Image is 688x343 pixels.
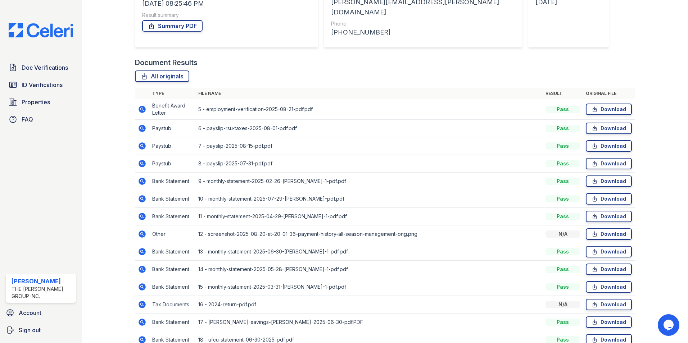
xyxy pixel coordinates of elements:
td: 13 - monthly-statement-2025-06-30-[PERSON_NAME]-1-pdf.pdf [195,243,543,261]
div: N/A [546,230,580,238]
img: CE_Logo_Blue-a8612792a0a2168367f1c8372b55b34899dd931a85d93a1a3d3e32e68fde9ad4.png [3,23,79,37]
a: Summary PDF [142,20,203,32]
span: Sign out [19,326,41,334]
th: Result [543,88,583,99]
a: All originals [135,70,189,82]
span: ID Verifications [22,81,63,89]
div: Pass [546,178,580,185]
div: Pass [546,125,580,132]
a: Sign out [3,323,79,337]
a: Download [586,228,632,240]
a: Download [586,158,632,169]
a: Account [3,306,79,320]
div: Pass [546,195,580,202]
td: 9 - monthly-statement-2025-02-26-[PERSON_NAME]-1-pdf.pdf [195,173,543,190]
div: N/A [546,301,580,308]
td: Bank Statement [149,173,195,190]
td: Bank Statement [149,278,195,296]
td: 15 - monthly-statement-2025-03-31-[PERSON_NAME]-1-pdf.pdf [195,278,543,296]
div: [PERSON_NAME] [12,277,73,285]
div: Result summary [142,12,311,19]
div: [PHONE_NUMBER] [331,27,515,37]
td: Bank Statement [149,261,195,278]
a: Download [586,264,632,275]
td: Bank Statement [149,190,195,208]
td: Paystub [149,137,195,155]
a: Download [586,281,632,293]
div: The [PERSON_NAME] Group Inc. [12,285,73,300]
div: Pass [546,248,580,255]
span: Account [19,308,41,317]
td: 10 - monthly-statement-2025-07-29-[PERSON_NAME]-pdf.pdf [195,190,543,208]
div: Pass [546,266,580,273]
iframe: chat widget [658,314,681,336]
div: Document Results [135,58,198,68]
a: Download [586,104,632,115]
div: Pass [546,213,580,220]
td: Bank Statement [149,314,195,331]
td: 8 - payslip-2025-07-31-pdf.pdf [195,155,543,173]
span: Doc Verifications [22,63,68,72]
td: 5 - employment-verification-2025-08-21-pdf.pdf [195,99,543,120]
th: Type [149,88,195,99]
th: Original file [583,88,635,99]
a: ID Verifications [6,78,76,92]
span: Properties [22,98,50,106]
a: FAQ [6,112,76,127]
td: 7 - payslip-2025-08-15-pdf.pdf [195,137,543,155]
div: Pass [546,142,580,150]
div: Pass [546,283,580,291]
a: Download [586,193,632,205]
a: Doc Verifications [6,60,76,75]
div: Phone [331,20,515,27]
td: Paystub [149,155,195,173]
td: 14 - monthly-statement-2025-05-28-[PERSON_NAME]-1-pdf.pdf [195,261,543,278]
a: Download [586,140,632,152]
td: 16 - 2024-return-pdf.pdf [195,296,543,314]
td: 12 - screenshot-2025-08-20-at-20-01-36-payment-history-all-season-management-png.png [195,225,543,243]
td: 17 - [PERSON_NAME]-savings-[PERSON_NAME]-2025-06-30-pdf.PDF [195,314,543,331]
div: Pass [546,319,580,326]
span: FAQ [22,115,33,124]
th: File name [195,88,543,99]
a: Download [586,299,632,310]
a: Download [586,211,632,222]
td: Bank Statement [149,243,195,261]
td: Other [149,225,195,243]
td: Paystub [149,120,195,137]
a: Download [586,175,632,187]
a: Download [586,246,632,257]
div: Pass [546,160,580,167]
div: Pass [546,106,580,113]
a: Properties [6,95,76,109]
td: Tax Documents [149,296,195,314]
a: Download [586,123,632,134]
td: 11 - monthly-statement-2025-04-29-[PERSON_NAME]-1-pdf.pdf [195,208,543,225]
td: Benefit Award Letter [149,99,195,120]
a: Download [586,316,632,328]
td: Bank Statement [149,208,195,225]
td: 6 - payslip-rsu-taxes-2025-08-01-pdf.pdf [195,120,543,137]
